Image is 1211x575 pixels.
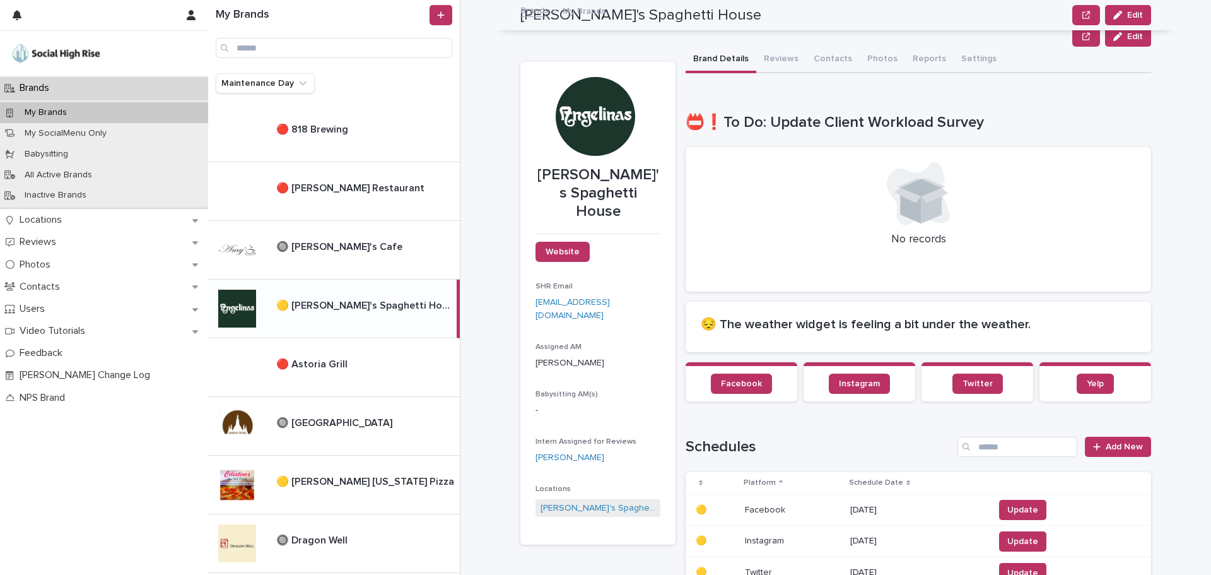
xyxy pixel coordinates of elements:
p: 🟡 [PERSON_NAME]'s Spaghetti House [276,297,454,312]
a: 🔘 Dragon Well🔘 Dragon Well [208,514,460,573]
span: Update [1007,504,1038,516]
span: Intern Assigned for Reviews [535,438,636,446]
span: Add New [1106,442,1143,451]
p: Feedback [15,347,73,359]
p: Schedule Date [849,476,903,490]
p: 🔴 [PERSON_NAME] Restaurant [276,180,427,194]
p: Reviews [15,236,66,248]
span: Assigned AM [535,343,582,351]
p: [PERSON_NAME] Change Log [15,369,160,381]
button: Edit [1105,27,1151,47]
p: Brands [15,82,59,94]
span: Instagram [839,379,880,388]
a: Website [535,242,590,262]
a: 🔴 [PERSON_NAME] Restaurant🔴 [PERSON_NAME] Restaurant [208,162,460,221]
p: Inactive Brands [15,190,97,201]
span: SHR Email [535,283,573,290]
button: Reviews [756,47,806,73]
p: 🔘 [GEOGRAPHIC_DATA] [276,415,395,429]
p: - [535,404,660,417]
a: 🔘 [GEOGRAPHIC_DATA]🔘 [GEOGRAPHIC_DATA] [208,397,460,456]
p: [PERSON_NAME] [535,357,660,370]
a: 🔴 818 Brewing🔴 818 Brewing [208,104,460,162]
span: Locations [535,485,571,493]
span: Yelp [1087,379,1104,388]
a: Facebook [711,374,772,394]
a: Brands [520,3,549,17]
span: Babysitting AM(s) [535,391,598,398]
p: Contacts [15,281,70,293]
p: 🟡 [696,502,709,516]
input: Search [957,437,1077,457]
p: 🔴 Astoria Grill [276,356,350,370]
span: Facebook [721,379,762,388]
p: All Active Brands [15,170,102,181]
p: Instagram [745,533,787,547]
p: 🟡 [PERSON_NAME] [US_STATE] Pizza [276,473,457,488]
a: [PERSON_NAME] [535,451,604,465]
p: My Brands [563,3,605,17]
tr: 🟡🟡 InstagramInstagram [DATE]Update [686,526,1151,557]
a: Twitter [952,374,1003,394]
p: Users [15,303,55,315]
tr: 🟡🟡 FacebookFacebook [DATE]Update [686,494,1151,526]
a: Instagram [829,374,890,394]
a: Add New [1085,437,1151,457]
button: Update [999,531,1046,552]
p: 🔴 818 Brewing [276,121,351,136]
button: Reports [905,47,954,73]
h2: 😔 The weather widget is feeling a bit under the weather. [701,317,1136,332]
p: [DATE] [850,505,984,516]
a: [EMAIL_ADDRESS][DOMAIN_NAME] [535,298,610,320]
h1: Schedules [686,438,952,456]
img: o5DnuTxEQV6sW9jFYBBf [10,41,102,66]
p: NPS Brand [15,392,75,404]
input: Search [216,38,452,58]
span: Twitter [962,379,993,388]
span: Website [546,247,580,256]
p: Photos [15,259,61,271]
p: 🟡 [696,533,709,547]
p: Locations [15,214,72,226]
span: Update [1007,535,1038,548]
button: Contacts [806,47,860,73]
a: Yelp [1077,374,1114,394]
button: Maintenance Day [216,73,315,93]
p: 🔘 [PERSON_NAME]'s Cafe [276,239,405,253]
span: Edit [1127,32,1143,41]
p: My Brands [15,107,77,118]
button: Brand Details [686,47,756,73]
button: Photos [860,47,905,73]
p: My SocialMenu Only [15,128,117,139]
a: 🔴 Astoria Grill🔴 Astoria Grill [208,338,460,397]
a: 🔘 [PERSON_NAME]'s Cafe🔘 [PERSON_NAME]'s Cafe [208,221,460,280]
p: Video Tutorials [15,325,95,337]
p: No records [701,233,1136,247]
h1: My Brands [216,8,427,22]
p: [DATE] [850,536,984,547]
a: [PERSON_NAME]'s Spaghetti House [541,502,655,515]
button: Settings [954,47,1004,73]
p: Facebook [745,502,788,516]
h1: 📛❗To Do: Update Client Workload Survey [686,114,1151,132]
button: Update [999,500,1046,520]
p: Platform [744,476,776,490]
p: 🔘 Dragon Well [276,532,350,547]
a: 🟡 [PERSON_NAME]'s Spaghetti House🟡 [PERSON_NAME]'s Spaghetti House [208,280,460,338]
p: [PERSON_NAME]'s Spaghetti House [535,166,660,220]
p: Babysitting [15,149,78,160]
a: 🟡 [PERSON_NAME] [US_STATE] Pizza🟡 [PERSON_NAME] [US_STATE] Pizza [208,456,460,514]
